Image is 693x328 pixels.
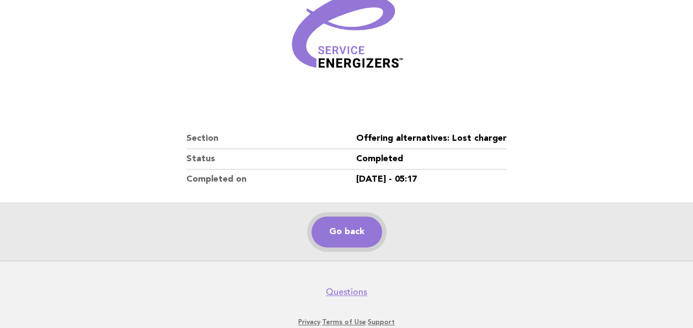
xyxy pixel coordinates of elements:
[186,149,356,170] dt: Status
[356,149,507,170] dd: Completed
[356,129,507,149] dd: Offering alternatives: Lost charger
[298,318,320,326] a: Privacy
[368,318,395,326] a: Support
[311,216,382,247] a: Go back
[322,318,366,326] a: Terms of Use
[15,318,678,326] p: · ·
[186,129,356,149] dt: Section
[326,287,367,298] a: Questions
[356,170,507,189] dd: [DATE] - 05:17
[186,170,356,189] dt: Completed on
